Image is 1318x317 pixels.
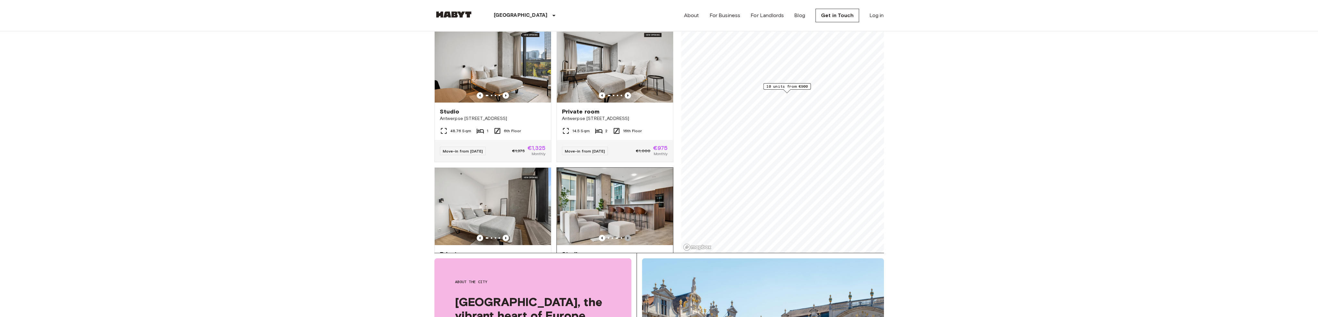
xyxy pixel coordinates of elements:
[763,83,811,93] div: Map marker
[684,12,699,19] a: About
[494,12,548,19] p: [GEOGRAPHIC_DATA]
[440,250,478,258] span: Private room
[766,84,808,89] span: 10 units from €900
[503,235,509,241] button: Previous image
[477,92,483,99] button: Previous image
[527,145,546,151] span: €1,325
[440,115,546,122] span: Antwerpse [STREET_ADDRESS]
[683,243,711,251] a: Mapbox logo
[556,25,673,162] a: Marketing picture of unit BE-23-003-063-002Previous imagePrevious imagePrivate roomAntwerpse [STR...
[636,148,650,154] span: €1,000
[599,92,605,99] button: Previous image
[504,128,521,134] span: 6th Floor
[557,25,673,103] img: Marketing picture of unit BE-23-003-063-002
[434,11,473,18] img: Habyt
[455,279,611,285] span: About the city
[709,12,740,19] a: For Business
[531,151,545,157] span: Monthly
[556,167,673,305] a: Previous imagePrevious imageStudioAntwerpse [STREET_ADDRESS]25.38 Sqm64th FloorMove-in from [DATE...
[557,168,673,245] img: Marketing picture of unit BE-23-003-012-001
[487,128,488,134] span: 1
[565,149,605,154] span: Move-in from [DATE]
[562,115,668,122] span: Antwerpse [STREET_ADDRESS]
[599,235,605,241] button: Previous image
[435,25,551,103] img: Marketing picture of unit BE-23-003-013-001
[503,92,509,99] button: Previous image
[625,92,631,99] button: Previous image
[434,25,551,162] a: Marketing picture of unit BE-23-003-013-001Previous imagePrevious imageStudioAntwerpse [STREET_AD...
[443,149,483,154] span: Move-in from [DATE]
[512,148,525,154] span: €1,375
[815,9,859,22] a: Get in Touch
[625,235,631,241] button: Previous image
[450,128,471,134] span: 48.76 Sqm
[572,128,590,134] span: 14.5 Sqm
[435,168,551,245] img: Marketing picture of unit BE-23-003-063-001
[605,128,607,134] span: 2
[653,145,668,151] span: €975
[653,151,668,157] span: Monthly
[751,12,784,19] a: For Landlords
[434,167,551,305] a: Marketing picture of unit BE-23-003-063-001Previous imagePrevious imagePrivate roomAntwerpse [STR...
[623,128,642,134] span: 16th Floor
[477,235,483,241] button: Previous image
[794,12,805,19] a: Blog
[440,108,460,115] span: Studio
[869,12,884,19] a: Log in
[562,108,600,115] span: Private room
[562,250,582,258] span: Studio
